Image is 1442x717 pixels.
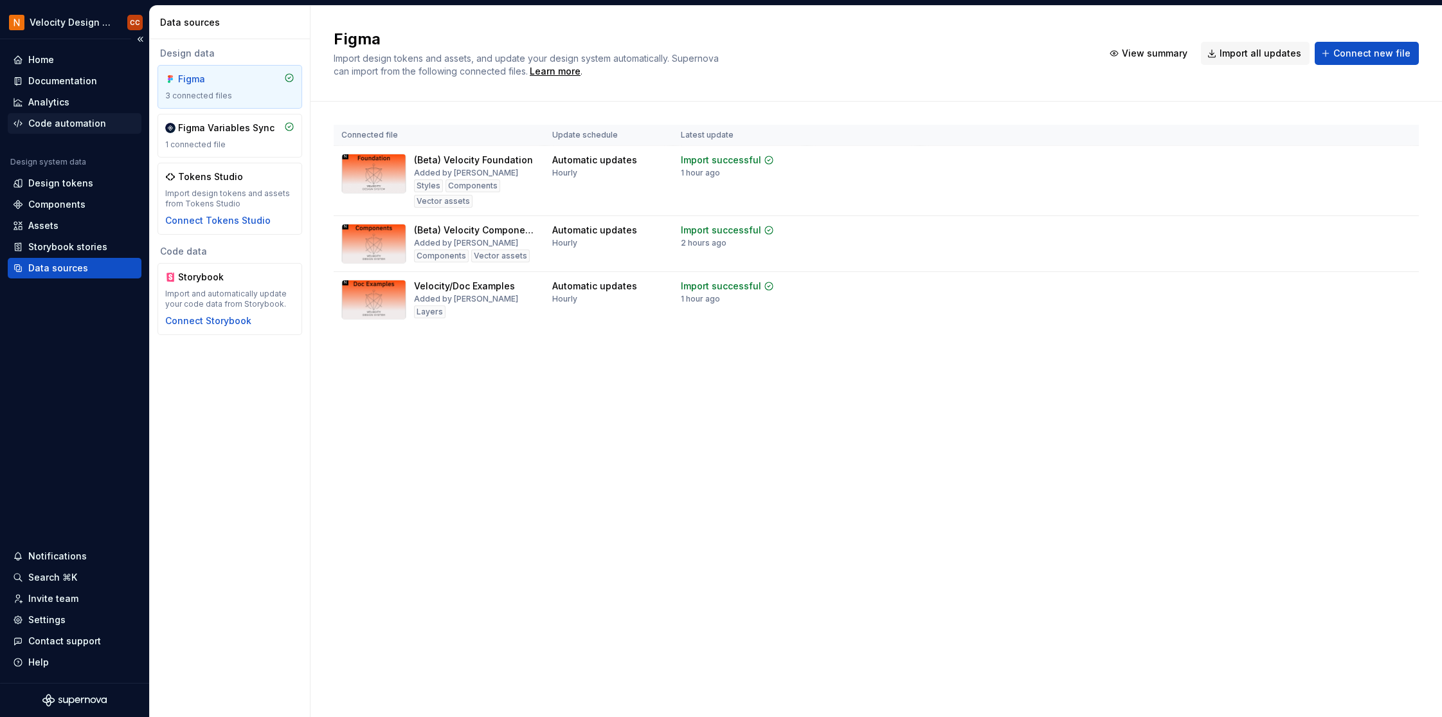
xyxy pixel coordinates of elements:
div: Home [28,53,54,66]
div: Figma [178,73,240,86]
div: Analytics [28,96,69,109]
a: Design tokens [8,173,141,194]
span: . [528,67,582,77]
a: Invite team [8,588,141,609]
button: Help [8,652,141,673]
div: Components [28,198,86,211]
div: Contact support [28,635,101,648]
a: Tokens StudioImport design tokens and assets from Tokens StudioConnect Tokens Studio [158,163,302,235]
div: Code data [158,245,302,258]
span: Connect new file [1333,47,1410,60]
a: Settings [8,610,141,630]
div: Components [414,250,469,262]
div: Styles [414,179,443,192]
div: Import successful [681,224,761,237]
a: Figma Variables Sync1 connected file [158,114,302,158]
div: Documentation [28,75,97,87]
a: Components [8,194,141,215]
div: 1 hour ago [681,294,720,304]
div: Velocity Design System by NAVEX [30,16,112,29]
div: Hourly [552,238,577,248]
div: 3 connected files [165,91,294,101]
div: Assets [28,219,59,232]
svg: Supernova Logo [42,694,107,707]
th: Update schedule [545,125,673,146]
div: Storybook [178,271,240,284]
div: Added by [PERSON_NAME] [414,168,518,178]
div: Invite team [28,592,78,605]
div: 1 hour ago [681,168,720,178]
th: Latest update [673,125,807,146]
div: Notifications [28,550,87,563]
button: Connect Tokens Studio [165,214,271,227]
div: Added by [PERSON_NAME] [414,294,518,304]
div: Automatic updates [552,224,637,237]
div: Added by [PERSON_NAME] [414,238,518,248]
a: Home [8,50,141,70]
button: Notifications [8,546,141,567]
div: Import and automatically update your code data from Storybook. [165,289,294,309]
button: Collapse sidebar [131,30,149,48]
div: Import successful [681,280,761,293]
a: StorybookImport and automatically update your code data from Storybook.Connect Storybook [158,263,302,335]
button: Connect Storybook [165,314,251,327]
div: Code automation [28,117,106,130]
div: 1 connected file [165,140,294,150]
button: Import all updates [1201,42,1310,65]
div: Tokens Studio [178,170,243,183]
div: (Beta) Velocity Components [414,224,537,237]
div: Velocity/Doc Examples [414,280,515,293]
button: Contact support [8,631,141,651]
div: Import design tokens and assets from Tokens Studio [165,188,294,209]
a: Learn more [530,65,581,78]
div: 2 hours ago [681,238,726,248]
div: Design tokens [28,177,93,190]
a: Analytics [8,92,141,113]
button: Connect new file [1315,42,1419,65]
button: Search ⌘K [8,567,141,588]
div: Automatic updates [552,154,637,167]
h2: Figma [334,29,1088,50]
div: CC [130,17,140,28]
div: (Beta) Velocity Foundation [414,154,533,167]
div: Design system data [10,157,86,167]
div: Layers [414,305,446,318]
th: Connected file [334,125,545,146]
div: Data sources [28,262,88,275]
a: Figma3 connected files [158,65,302,109]
div: Settings [28,613,66,626]
a: Data sources [8,258,141,278]
a: Storybook stories [8,237,141,257]
a: Documentation [8,71,141,91]
div: Design data [158,47,302,60]
span: Import all updates [1220,47,1301,60]
a: Code automation [8,113,141,134]
div: Hourly [552,168,577,178]
span: View summary [1122,47,1187,60]
div: Import successful [681,154,761,167]
div: Figma Variables Sync [178,122,275,134]
button: View summary [1103,42,1196,65]
div: Vector assets [414,195,473,208]
div: Data sources [160,16,305,29]
div: Hourly [552,294,577,304]
div: Storybook stories [28,241,107,253]
button: Velocity Design System by NAVEXCC [3,8,147,36]
div: Search ⌘K [28,571,77,584]
span: Import design tokens and assets, and update your design system automatically. Supernova can impor... [334,53,721,77]
div: Automatic updates [552,280,637,293]
img: bb28370b-b938-4458-ba0e-c5bddf6d21d4.png [9,15,24,30]
div: Help [28,656,49,669]
div: Components [446,179,500,192]
div: Vector assets [471,250,530,262]
a: Assets [8,215,141,236]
